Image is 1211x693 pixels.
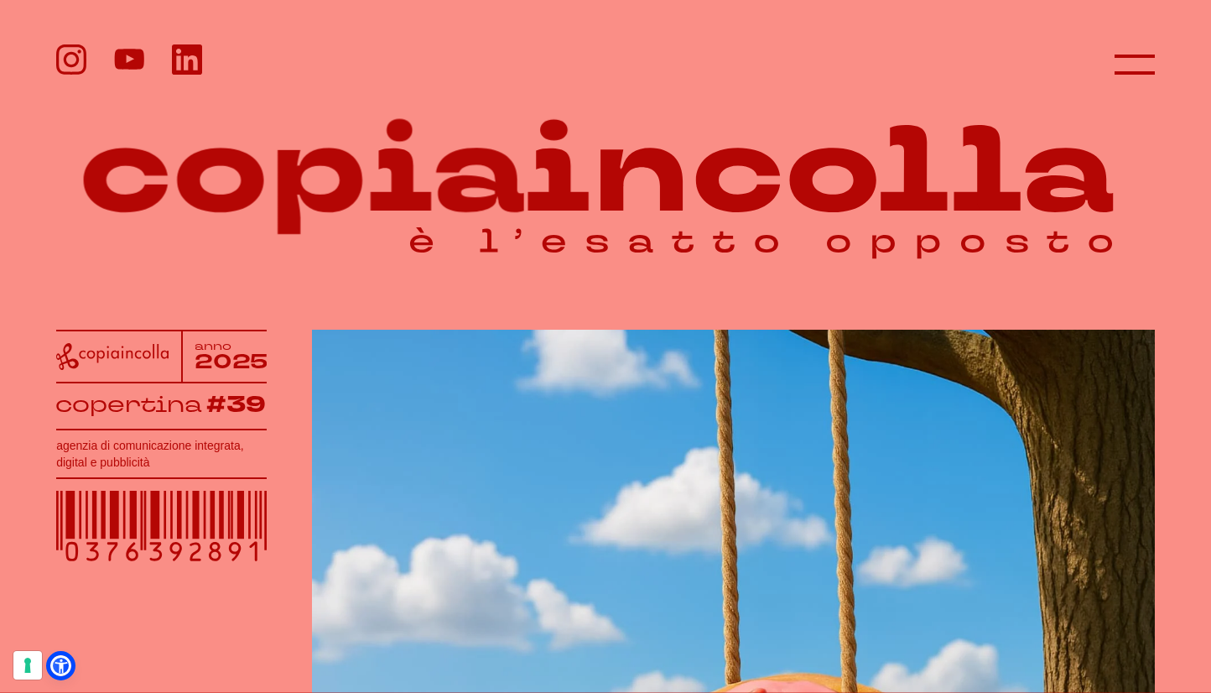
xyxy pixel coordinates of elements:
[13,651,42,680] button: Le tue preferenze relative al consenso per le tecnologie di tracciamento
[55,389,202,419] tspan: copertina
[56,437,267,471] h1: agenzia di comunicazione integrata, digital e pubblicità
[195,347,268,376] tspan: 2025
[195,338,231,353] tspan: anno
[50,655,71,676] a: Open Accessibility Menu
[207,389,267,420] tspan: #39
